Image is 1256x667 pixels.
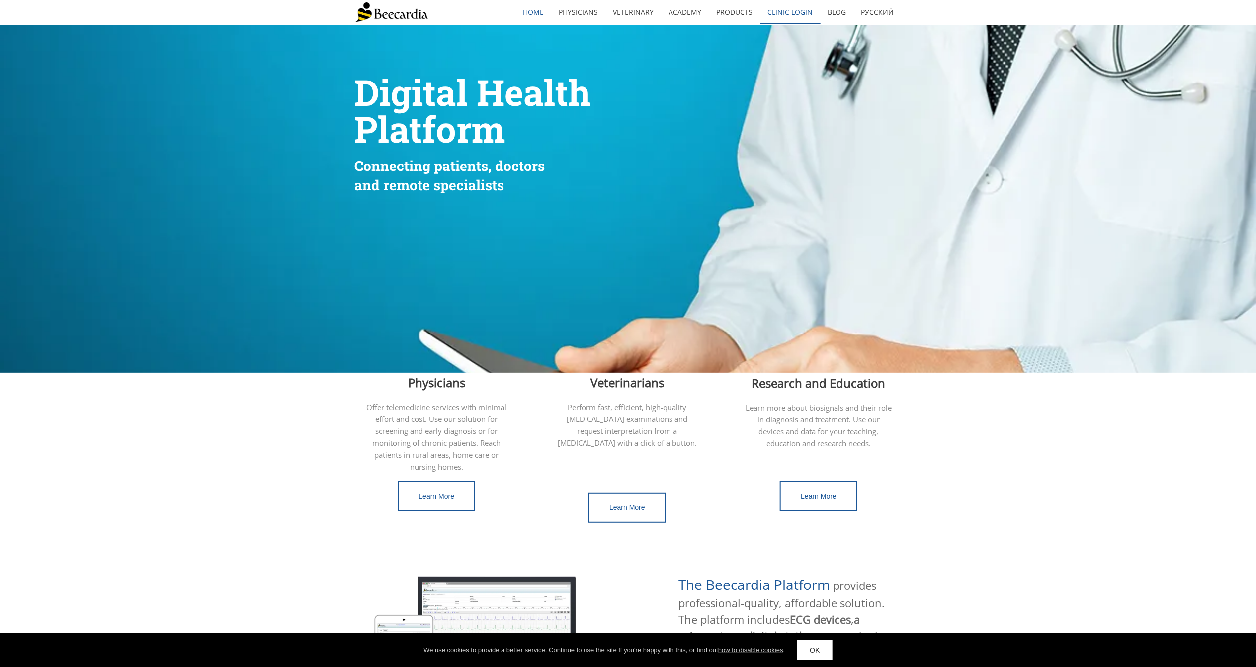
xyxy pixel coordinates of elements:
span: Digital Health [355,69,591,116]
a: Blog [821,1,854,24]
a: Русский [854,1,902,24]
a: Veterinary [606,1,662,24]
span: Offer telemedicine services with minimal effort and cost. Use our solution for screening and earl... [366,402,506,472]
a: Physicians [552,1,606,24]
a: Academy [662,1,709,24]
div: We use cookies to provide a better service. Continue to use the site If you're happy with this, o... [423,645,785,655]
a: OK [797,640,832,660]
span: Learn More [609,503,645,511]
a: Learn More [780,481,857,511]
a: Clinic Login [760,1,821,24]
span: Perform fast, efficient, high-quality [MEDICAL_DATA] examinations and request interpretation from... [558,402,697,448]
a: Learn More [398,481,476,511]
span: a digital stethoscope [737,628,842,643]
span: Learn More [419,492,455,500]
span: Learn more about biosignals and their role in diagnosis and treatment. Use our devices and data f... [746,403,892,448]
span: Learn More [801,492,837,500]
span: and remote specialists [355,176,504,194]
a: home [516,1,552,24]
span: Veterinarians [590,374,664,391]
a: Products [709,1,760,24]
span: Research and Education [752,375,886,391]
span: ECG devices [790,612,851,627]
span: The Beecardia Platform [678,575,830,594]
img: Beecardia [355,2,428,22]
span: Connecting patients, doctors [355,157,545,175]
a: how to disable cookies [718,646,783,654]
span: Platform [355,105,505,153]
a: Learn More [588,493,666,523]
span: Physicians [408,374,465,391]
